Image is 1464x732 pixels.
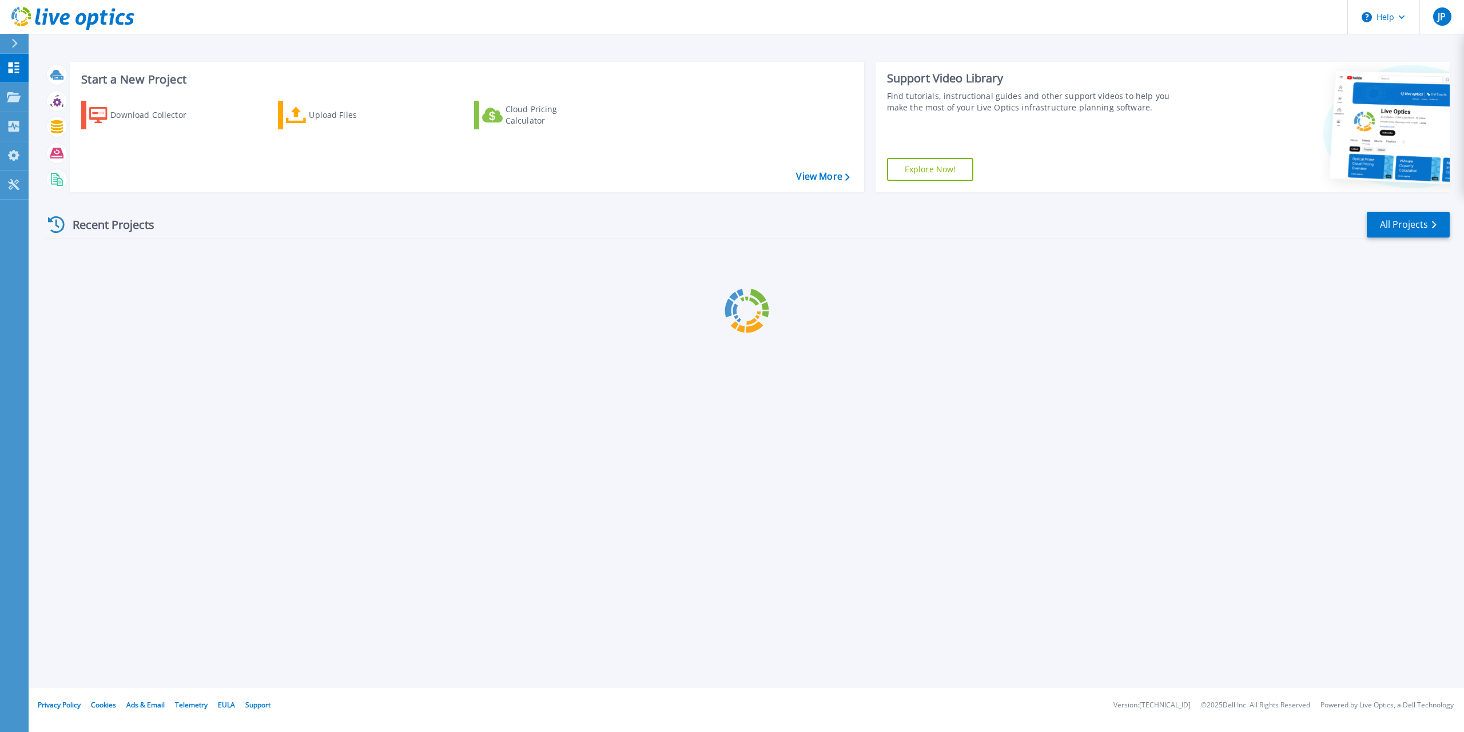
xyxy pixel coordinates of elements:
a: Ads & Email [126,700,165,710]
a: View More [796,171,849,182]
a: Explore Now! [887,158,974,181]
div: Support Video Library [887,71,1184,86]
a: All Projects [1367,212,1450,238]
li: © 2025 Dell Inc. All Rights Reserved [1201,702,1310,709]
a: Upload Files [278,101,405,129]
a: Privacy Policy [38,700,81,710]
div: Find tutorials, instructional guides and other support videos to help you make the most of your L... [887,90,1184,113]
a: Telemetry [175,700,208,710]
a: Cloud Pricing Calculator [474,101,602,129]
a: Download Collector [81,101,209,129]
li: Version: [TECHNICAL_ID] [1113,702,1191,709]
li: Powered by Live Optics, a Dell Technology [1320,702,1454,709]
span: JP [1438,12,1446,21]
h3: Start a New Project [81,73,849,86]
a: Cookies [91,700,116,710]
div: Cloud Pricing Calculator [506,104,597,126]
div: Download Collector [110,104,202,126]
a: EULA [218,700,235,710]
div: Recent Projects [44,211,170,239]
div: Upload Files [309,104,400,126]
a: Support [245,700,270,710]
